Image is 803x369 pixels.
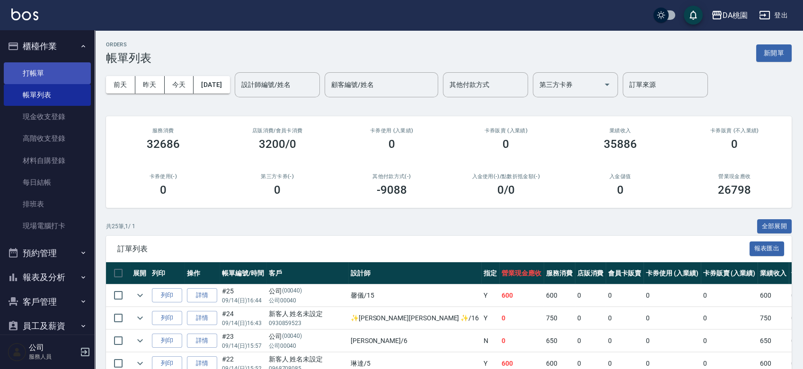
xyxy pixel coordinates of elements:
[348,262,481,284] th: 設計師
[147,137,180,151] h3: 32686
[756,48,792,57] a: 新開單
[222,342,264,350] p: 09/14 (日) 15:57
[8,343,26,361] img: Person
[731,137,738,151] h3: 0
[269,332,346,342] div: 公司
[544,330,575,352] td: 650
[4,128,91,149] a: 高階收支登錄
[499,284,544,307] td: 600
[133,334,147,348] button: expand row
[606,307,644,329] td: 0
[644,284,701,307] td: 0
[388,137,395,151] h3: 0
[259,137,296,151] h3: 3200/0
[544,284,575,307] td: 600
[232,173,324,180] h2: 第三方卡券(-)
[644,307,701,329] td: 0
[707,6,751,25] button: DA桃園
[718,183,751,197] h3: 26798
[499,330,544,352] td: 0
[575,284,606,307] td: 0
[187,288,217,303] a: 詳情
[117,244,750,254] span: 訂單列表
[348,307,481,329] td: ✨[PERSON_NAME][PERSON_NAME] ✨ /16
[269,309,346,319] div: 新客人 姓名未設定
[135,76,165,94] button: 昨天
[222,319,264,327] p: 09/14 (日) 16:43
[117,173,209,180] h2: 卡券使用(-)
[755,7,792,24] button: 登出
[481,262,499,284] th: 指定
[617,183,624,197] h3: 0
[4,84,91,106] a: 帳單列表
[544,262,575,284] th: 服務消費
[4,215,91,237] a: 現場電腦打卡
[499,262,544,284] th: 營業現金應收
[574,173,666,180] h2: 入金儲值
[575,262,606,284] th: 店販消費
[133,311,147,325] button: expand row
[274,183,281,197] h3: 0
[269,296,346,305] p: 公司00040
[4,172,91,193] a: 每日結帳
[133,288,147,302] button: expand row
[758,262,789,284] th: 業績收入
[187,334,217,348] a: 詳情
[4,290,91,314] button: 客戶管理
[701,262,758,284] th: 卡券販賣 (入業績)
[4,241,91,266] button: 預約管理
[503,137,509,151] h3: 0
[758,284,789,307] td: 600
[106,76,135,94] button: 前天
[232,128,324,134] h2: 店販消費 /會員卡消費
[689,128,781,134] h2: 卡券販賣 (不入業績)
[574,128,666,134] h2: 業績收入
[497,183,515,197] h3: 0 /0
[701,307,758,329] td: 0
[4,106,91,128] a: 現金收支登錄
[269,319,346,327] p: 0930859523
[4,193,91,215] a: 排班表
[606,262,644,284] th: 會員卡販賣
[185,262,220,284] th: 操作
[269,342,346,350] p: 公司00040
[152,334,182,348] button: 列印
[152,311,182,326] button: 列印
[4,34,91,59] button: 櫃檯作業
[222,296,264,305] p: 09/14 (日) 16:44
[600,77,615,92] button: Open
[11,9,38,20] img: Logo
[684,6,703,25] button: save
[152,288,182,303] button: 列印
[689,173,781,180] h2: 營業現金應收
[194,76,229,94] button: [DATE]
[220,330,266,352] td: #23
[269,286,346,296] div: 公司
[269,354,346,364] div: 新客人 姓名未設定
[282,332,302,342] p: (00040)
[4,62,91,84] a: 打帳單
[165,76,194,94] button: 今天
[701,330,758,352] td: 0
[575,330,606,352] td: 0
[29,352,77,361] p: 服務人員
[644,330,701,352] td: 0
[106,222,135,231] p: 共 25 筆, 1 / 1
[758,307,789,329] td: 750
[606,330,644,352] td: 0
[266,262,348,284] th: 客戶
[29,343,77,352] h5: 公司
[4,150,91,172] a: 材料自購登錄
[220,284,266,307] td: #25
[758,330,789,352] td: 650
[348,284,481,307] td: 馨儀 /15
[187,311,217,326] a: 詳情
[481,330,499,352] td: N
[575,307,606,329] td: 0
[750,241,785,256] button: 報表匯出
[606,284,644,307] td: 0
[4,265,91,290] button: 報表及分析
[150,262,185,284] th: 列印
[460,173,552,180] h2: 入金使用(-) /點數折抵金額(-)
[460,128,552,134] h2: 卡券販賣 (入業績)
